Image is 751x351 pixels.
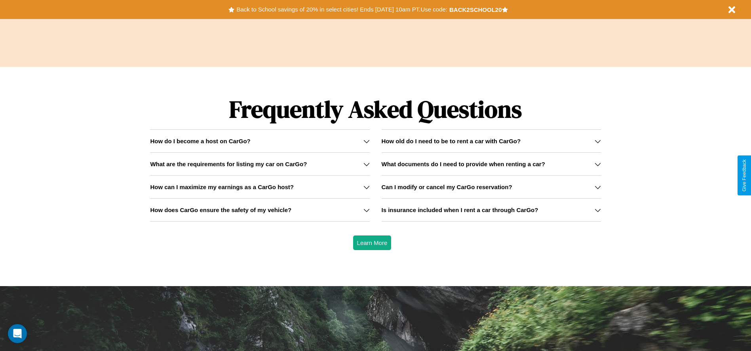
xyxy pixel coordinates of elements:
[353,235,392,250] button: Learn More
[150,161,307,167] h3: What are the requirements for listing my car on CarGo?
[382,138,521,144] h3: How old do I need to be to rent a car with CarGo?
[382,207,538,213] h3: Is insurance included when I rent a car through CarGo?
[8,324,27,343] div: Open Intercom Messenger
[150,207,291,213] h3: How does CarGo ensure the safety of my vehicle?
[382,161,545,167] h3: What documents do I need to provide when renting a car?
[449,6,502,13] b: BACK2SCHOOL20
[150,89,601,129] h1: Frequently Asked Questions
[150,138,250,144] h3: How do I become a host on CarGo?
[382,184,512,190] h3: Can I modify or cancel my CarGo reservation?
[234,4,449,15] button: Back to School savings of 20% in select cities! Ends [DATE] 10am PT.Use code:
[150,184,294,190] h3: How can I maximize my earnings as a CarGo host?
[741,159,747,192] div: Give Feedback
